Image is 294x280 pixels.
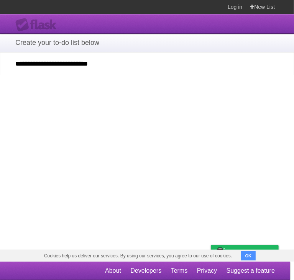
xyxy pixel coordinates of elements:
a: Privacy [197,264,217,278]
a: Suggest a feature [227,264,275,278]
div: Flask [15,18,61,32]
h1: Create your to-do list below [15,38,279,48]
span: Cookies help us deliver our services. By using our services, you agree to our use of cookies. [36,250,240,262]
button: OK [241,251,256,260]
img: Buy me a coffee [215,245,225,259]
a: Buy me a coffee [211,245,279,259]
a: About [105,264,121,278]
a: Terms [171,264,188,278]
a: Developers [130,264,161,278]
span: Buy me a coffee [227,245,275,259]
